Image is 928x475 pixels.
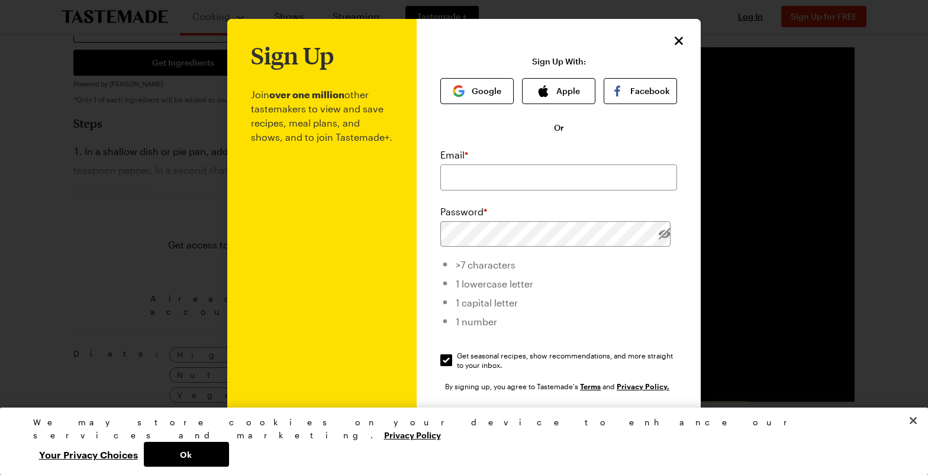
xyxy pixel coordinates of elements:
div: Privacy [33,416,885,467]
label: Password [440,205,487,219]
div: We may store cookies on your device to enhance our services and marketing. [33,416,885,442]
button: Ok [144,442,229,467]
a: More information about your privacy, opens in a new tab [384,429,441,440]
button: Apple [522,78,595,104]
span: Get seasonal recipes, show recommendations, and more straight to your inbox. [457,351,678,370]
button: Close [671,33,687,49]
a: Tastemade Privacy Policy [617,381,669,391]
span: >7 characters [456,259,515,270]
button: Your Privacy Choices [33,442,144,467]
button: Google [440,78,514,104]
b: over one million [269,89,344,100]
span: 1 number [456,316,497,327]
button: Close [900,408,926,434]
a: Tastemade Terms of Service [580,381,601,391]
label: Email [440,148,468,162]
p: Sign Up With: [532,57,586,66]
span: 1 capital letter [456,297,518,308]
span: Or [554,122,564,134]
h1: Sign Up [251,43,334,69]
input: Get seasonal recipes, show recommendations, and more straight to your inbox. [440,354,452,366]
button: Facebook [604,78,677,104]
span: 1 lowercase letter [456,278,533,289]
div: By signing up, you agree to Tastemade's and [445,380,672,392]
